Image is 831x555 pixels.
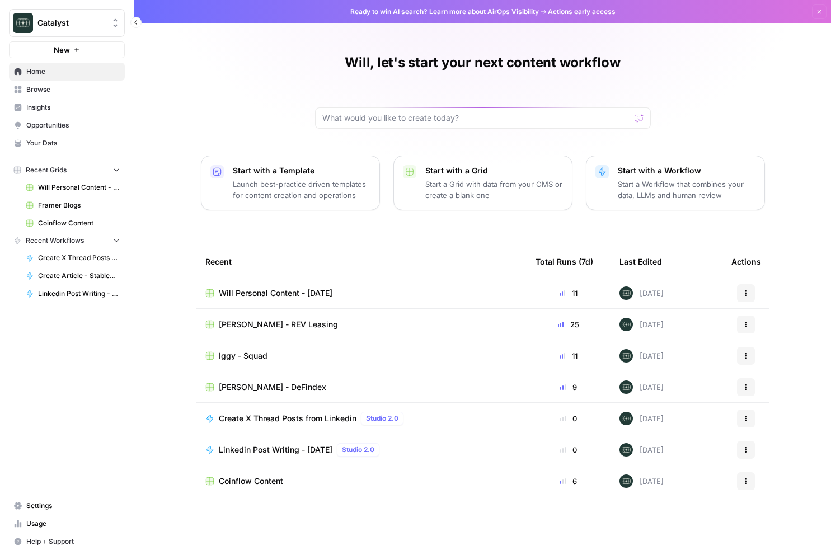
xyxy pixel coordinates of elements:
[393,156,572,210] button: Start with a GridStart a Grid with data from your CMS or create a blank one
[38,253,120,263] span: Create X Thread Posts from Linkedin
[38,200,120,210] span: Framer Blogs
[219,382,326,393] span: [PERSON_NAME] - DeFindex
[21,249,125,267] a: Create X Thread Posts from Linkedin
[9,9,125,37] button: Workspace: Catalyst
[618,165,755,176] p: Start with a Workflow
[38,182,120,192] span: Will Personal Content - [DATE]
[619,443,633,457] img: lkqc6w5wqsmhugm7jkiokl0d6w4g
[9,63,125,81] a: Home
[536,288,602,299] div: 11
[205,288,518,299] a: Will Personal Content - [DATE]
[21,196,125,214] a: Framer Blogs
[26,84,120,95] span: Browse
[26,501,120,511] span: Settings
[619,286,633,300] img: lkqc6w5wqsmhugm7jkiokl0d6w4g
[26,67,120,77] span: Home
[536,476,602,487] div: 6
[205,350,518,361] a: Iggy - Squad
[26,120,120,130] span: Opportunities
[619,412,664,425] div: [DATE]
[219,413,356,424] span: Create X Thread Posts from Linkedin
[219,476,283,487] span: Coinflow Content
[536,413,602,424] div: 0
[322,112,630,124] input: What would you like to create today?
[619,286,664,300] div: [DATE]
[26,138,120,148] span: Your Data
[619,380,633,394] img: lkqc6w5wqsmhugm7jkiokl0d6w4g
[205,443,518,457] a: Linkedin Post Writing - [DATE]Studio 2.0
[38,218,120,228] span: Coinflow Content
[26,165,67,175] span: Recent Grids
[54,44,70,55] span: New
[619,474,633,488] img: lkqc6w5wqsmhugm7jkiokl0d6w4g
[26,102,120,112] span: Insights
[9,41,125,58] button: New
[21,214,125,232] a: Coinflow Content
[619,412,633,425] img: lkqc6w5wqsmhugm7jkiokl0d6w4g
[21,285,125,303] a: Linkedin Post Writing - [DATE]
[731,246,761,277] div: Actions
[26,537,120,547] span: Help + Support
[619,349,633,363] img: lkqc6w5wqsmhugm7jkiokl0d6w4g
[13,13,33,33] img: Catalyst Logo
[619,246,662,277] div: Last Edited
[233,165,370,176] p: Start with a Template
[9,162,125,178] button: Recent Grids
[366,413,398,424] span: Studio 2.0
[536,246,593,277] div: Total Runs (7d)
[9,98,125,116] a: Insights
[536,319,602,330] div: 25
[219,319,338,330] span: [PERSON_NAME] - REV Leasing
[342,445,374,455] span: Studio 2.0
[9,515,125,533] a: Usage
[619,474,664,488] div: [DATE]
[205,246,518,277] div: Recent
[26,519,120,529] span: Usage
[619,318,664,331] div: [DATE]
[26,236,84,246] span: Recent Workflows
[536,444,602,455] div: 0
[205,382,518,393] a: [PERSON_NAME] - DeFindex
[219,350,267,361] span: Iggy - Squad
[219,444,332,455] span: Linkedin Post Writing - [DATE]
[618,178,755,201] p: Start a Workflow that combines your data, LLMs and human review
[350,7,539,17] span: Ready to win AI search? about AirOps Visibility
[233,178,370,201] p: Launch best-practice driven templates for content creation and operations
[9,232,125,249] button: Recent Workflows
[21,267,125,285] a: Create Article - StableDash
[429,7,466,16] a: Learn more
[205,412,518,425] a: Create X Thread Posts from LinkedinStudio 2.0
[548,7,616,17] span: Actions early access
[345,54,620,72] h1: Will, let's start your next content workflow
[37,17,105,29] span: Catalyst
[586,156,765,210] button: Start with a WorkflowStart a Workflow that combines your data, LLMs and human review
[619,318,633,331] img: lkqc6w5wqsmhugm7jkiokl0d6w4g
[619,443,664,457] div: [DATE]
[536,382,602,393] div: 9
[9,116,125,134] a: Opportunities
[219,288,332,299] span: Will Personal Content - [DATE]
[201,156,380,210] button: Start with a TemplateLaunch best-practice driven templates for content creation and operations
[9,134,125,152] a: Your Data
[21,178,125,196] a: Will Personal Content - [DATE]
[619,380,664,394] div: [DATE]
[536,350,602,361] div: 11
[38,289,120,299] span: Linkedin Post Writing - [DATE]
[425,165,563,176] p: Start with a Grid
[9,81,125,98] a: Browse
[9,533,125,551] button: Help + Support
[205,319,518,330] a: [PERSON_NAME] - REV Leasing
[9,497,125,515] a: Settings
[619,349,664,363] div: [DATE]
[425,178,563,201] p: Start a Grid with data from your CMS or create a blank one
[205,476,518,487] a: Coinflow Content
[38,271,120,281] span: Create Article - StableDash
